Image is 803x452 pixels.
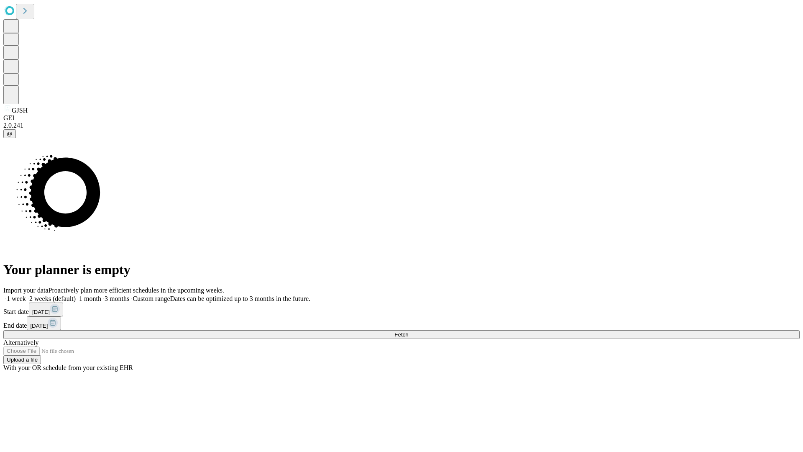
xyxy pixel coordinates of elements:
button: [DATE] [27,316,61,330]
span: 1 month [79,295,101,302]
button: Fetch [3,330,800,339]
span: Custom range [133,295,170,302]
span: GJSH [12,107,28,114]
div: Start date [3,303,800,316]
button: [DATE] [29,303,63,316]
span: With your OR schedule from your existing EHR [3,364,133,371]
div: End date [3,316,800,330]
span: Dates can be optimized up to 3 months in the future. [170,295,310,302]
span: @ [7,131,13,137]
div: 2.0.241 [3,122,800,129]
button: @ [3,129,16,138]
span: Proactively plan more efficient schedules in the upcoming weeks. [49,287,224,294]
h1: Your planner is empty [3,262,800,277]
span: 1 week [7,295,26,302]
span: [DATE] [32,309,50,315]
span: [DATE] [30,323,48,329]
span: Import your data [3,287,49,294]
button: Upload a file [3,355,41,364]
span: 3 months [105,295,129,302]
span: Alternatively [3,339,38,346]
span: 2 weeks (default) [29,295,76,302]
div: GEI [3,114,800,122]
span: Fetch [394,331,408,338]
